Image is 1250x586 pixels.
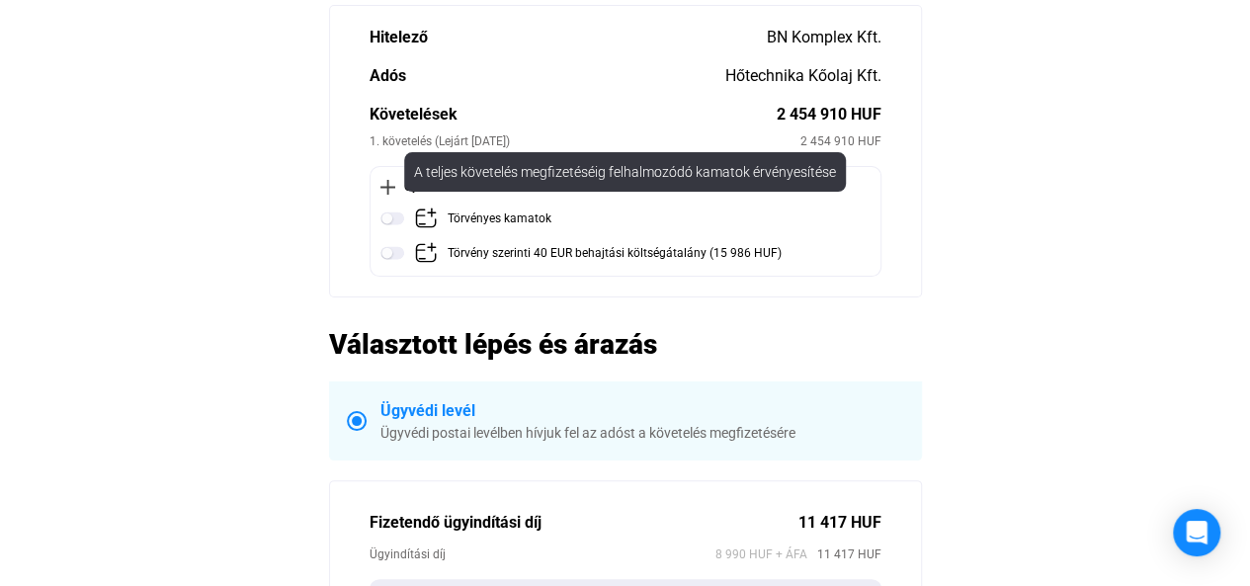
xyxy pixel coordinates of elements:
span: 11 417 HUF [807,544,881,564]
span: 8 990 HUF + ÁFA [715,544,807,564]
div: A teljes követelés megfizetéséig felhalmozódó kamatok érvényesítése [404,152,846,192]
div: BN Komplex Kft. [767,26,881,49]
div: Törvény szerinti 40 EUR behajtási költségátalány (15 986 HUF) [448,241,782,266]
div: Ügyvédi postai levélben hívjuk fel az adóst a követelés megfizetésére [380,423,904,443]
img: toggle-off [380,207,404,230]
img: add-claim [414,207,438,230]
div: Fizetendő ügyindítási díj [370,511,798,535]
h2: Választott lépés és árazás [329,327,922,362]
div: Törvényes kamatok [448,207,551,231]
img: plus-black [380,180,395,195]
div: Ügyindítási díj [370,544,715,564]
div: Opcionális követelések [380,177,871,197]
div: 2 454 910 HUF [777,103,881,126]
div: Hőtechnika Kőolaj Kft. [725,64,881,88]
img: add-claim [414,241,438,265]
div: Ügyvédi levél [380,399,904,423]
div: Követelések [370,103,777,126]
div: 2 454 910 HUF [800,131,881,151]
div: 1. követelés (Lejárt [DATE]) [370,131,800,151]
div: Open Intercom Messenger [1173,509,1220,556]
img: toggle-off [380,241,404,265]
div: Adós [370,64,725,88]
div: 11 417 HUF [798,511,881,535]
div: Hitelező [370,26,767,49]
